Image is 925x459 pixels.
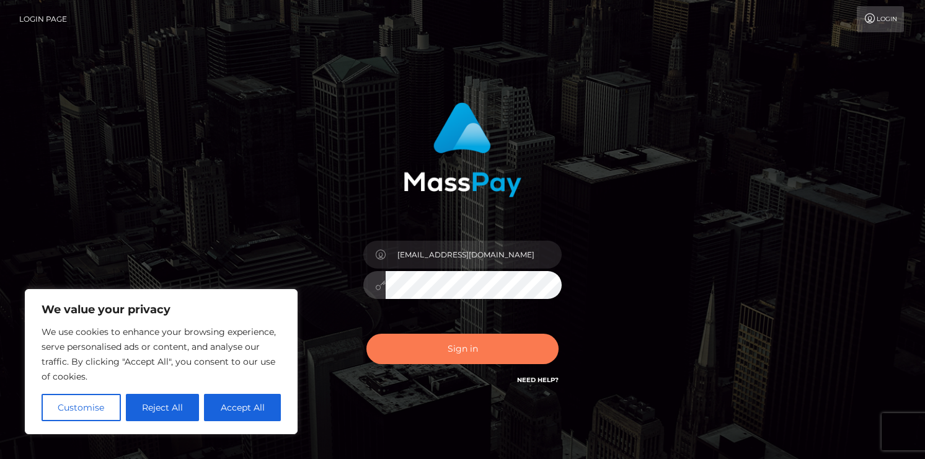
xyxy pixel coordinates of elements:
button: Customise [42,394,121,421]
p: We value your privacy [42,302,281,317]
img: MassPay Login [404,102,521,197]
p: We use cookies to enhance your browsing experience, serve personalised ads or content, and analys... [42,324,281,384]
input: Username... [386,241,562,269]
button: Reject All [126,394,200,421]
a: Need Help? [517,376,559,384]
button: Sign in [366,334,559,364]
a: Login Page [19,6,67,32]
a: Login [857,6,904,32]
div: We value your privacy [25,289,298,434]
button: Accept All [204,394,281,421]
